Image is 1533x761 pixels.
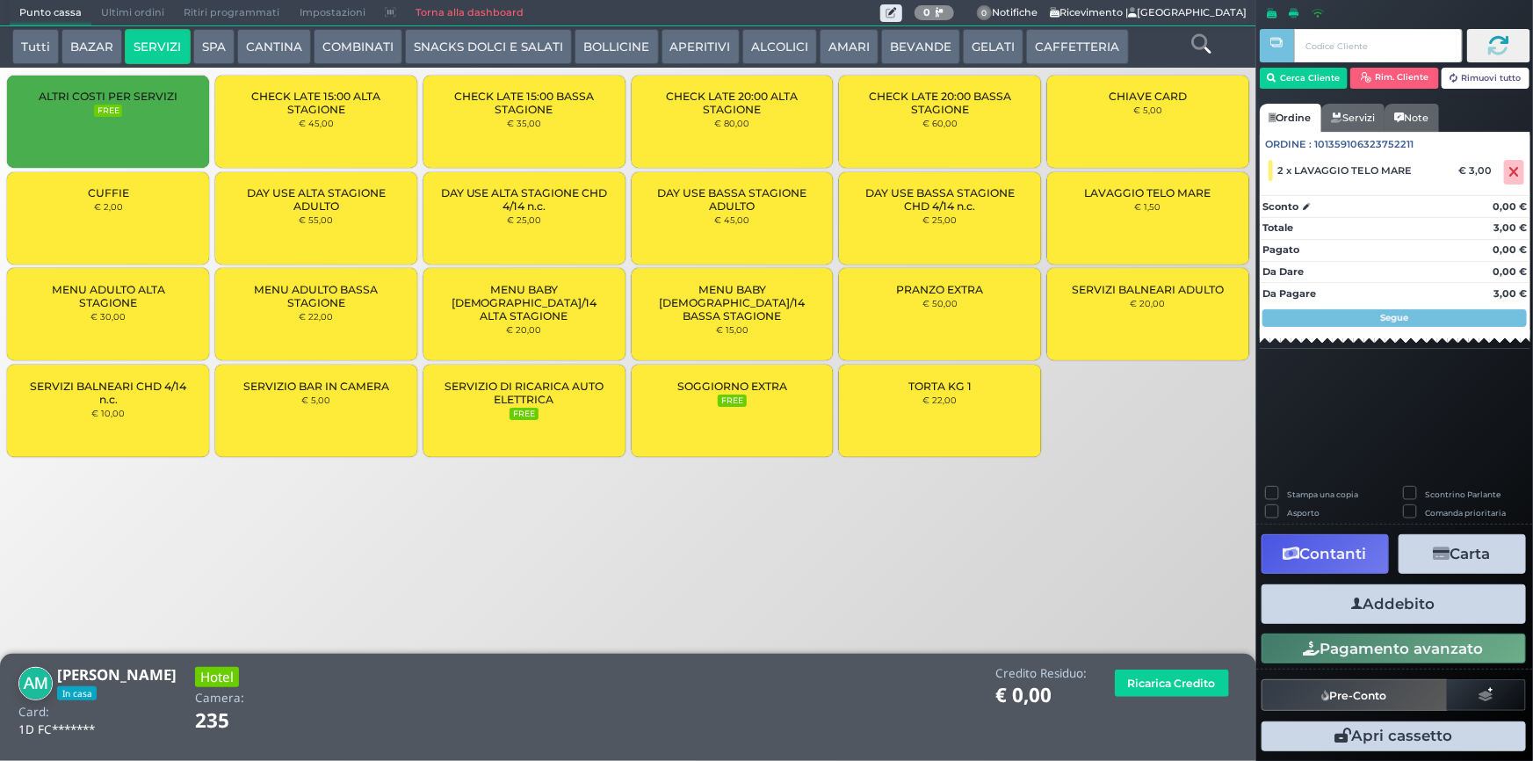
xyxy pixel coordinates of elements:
[1262,287,1316,300] strong: Da Pagare
[1399,534,1526,574] button: Carta
[716,324,748,335] small: € 15,00
[301,395,330,405] small: € 5,00
[438,186,611,213] span: DAY USE ALTA STAGIONE CHD 4/14 n.c.
[230,90,402,116] span: CHECK LATE 15:00 ALTA STAGIONE
[299,214,333,225] small: € 55,00
[195,710,278,732] h1: 235
[1321,104,1385,132] a: Servizi
[923,395,958,405] small: € 22,00
[12,29,59,64] button: Tutti
[995,685,1087,707] h1: € 0,00
[94,105,122,117] small: FREE
[94,201,123,212] small: € 2,00
[290,1,375,25] span: Impostazioni
[510,408,538,420] small: FREE
[1262,199,1298,214] strong: Sconto
[193,29,235,64] button: SPA
[1266,137,1312,152] span: Ordine :
[922,118,958,128] small: € 60,00
[91,1,174,25] span: Ultimi ordini
[1109,90,1187,103] span: CHIAVE CARD
[1385,104,1438,132] a: Note
[237,29,311,64] button: CANTINA
[299,311,333,322] small: € 22,00
[854,90,1026,116] span: CHECK LATE 20:00 BASSA STAGIONE
[1315,137,1414,152] span: 101359106323752211
[923,214,958,225] small: € 25,00
[1493,200,1527,213] strong: 0,00 €
[195,667,239,687] h3: Hotel
[90,311,126,322] small: € 30,00
[1287,507,1320,518] label: Asporto
[662,29,740,64] button: APERITIVI
[22,283,194,309] span: MENU ADULTO ALTA STAGIONE
[406,1,533,25] a: Torna alla dashboard
[57,686,97,700] span: In casa
[1115,670,1229,697] button: Ricarica Credito
[820,29,879,64] button: AMARI
[897,283,984,296] span: PRANZO EXTRA
[718,395,746,407] small: FREE
[507,214,541,225] small: € 25,00
[22,380,194,406] span: SERVIZI BALNEARI CHD 4/14 n.c.
[18,706,49,719] h4: Card:
[646,90,818,116] span: CHECK LATE 20:00 ALTA STAGIONE
[195,692,244,705] h4: Camera:
[1262,584,1526,624] button: Addebito
[1260,68,1349,89] button: Cerca Cliente
[1131,298,1166,308] small: € 20,00
[963,29,1023,64] button: GELATI
[1350,68,1439,89] button: Rim. Cliente
[1381,312,1409,323] strong: Segue
[1442,68,1530,89] button: Rimuovi tutto
[10,1,91,25] span: Punto cassa
[88,186,129,199] span: CUFFIE
[125,29,190,64] button: SERVIZI
[995,667,1087,680] h4: Credito Residuo:
[507,324,542,335] small: € 20,00
[230,186,402,213] span: DAY USE ALTA STAGIONE ADULTO
[91,408,125,418] small: € 10,00
[243,380,389,393] span: SERVIZIO BAR IN CAMERA
[908,380,972,393] span: TORTA KG 1
[677,380,787,393] span: SOGGIORNO EXTRA
[1072,283,1224,296] span: SERVIZI BALNEARI ADULTO
[1287,489,1358,500] label: Stampa una copia
[742,29,817,64] button: ALCOLICI
[1262,534,1389,574] button: Contanti
[714,214,749,225] small: € 45,00
[1294,29,1462,62] input: Codice Cliente
[881,29,960,64] button: BEVANDE
[507,118,541,128] small: € 35,00
[977,5,993,21] span: 0
[438,283,611,323] span: MENU BABY [DEMOGRAPHIC_DATA]/14 ALTA STAGIONE
[1260,104,1321,132] a: Ordine
[438,380,611,406] span: SERVIZIO DI RICARICA AUTO ELETTRICA
[1262,243,1299,256] strong: Pagato
[1026,29,1128,64] button: CAFFETTERIA
[314,29,402,64] button: COMBINATI
[1426,507,1507,518] label: Comanda prioritaria
[1262,634,1526,663] button: Pagamento avanzato
[922,298,958,308] small: € 50,00
[1493,221,1527,234] strong: 3,00 €
[57,664,177,685] b: [PERSON_NAME]
[714,118,749,128] small: € 80,00
[1456,164,1500,177] div: € 3,00
[438,90,611,116] span: CHECK LATE 15:00 BASSA STAGIONE
[1493,287,1527,300] strong: 3,00 €
[299,118,334,128] small: € 45,00
[1262,221,1293,234] strong: Totale
[1262,679,1448,711] button: Pre-Conto
[646,283,818,323] span: MENU BABY [DEMOGRAPHIC_DATA]/14 BASSA STAGIONE
[61,29,122,64] button: BAZAR
[575,29,658,64] button: BOLLICINE
[1493,265,1527,278] strong: 0,00 €
[854,186,1026,213] span: DAY USE BASSA STAGIONE CHD 4/14 n.c.
[1085,186,1211,199] span: LAVAGGIO TELO MARE
[1278,164,1413,177] span: 2 x LAVAGGIO TELO MARE
[1262,721,1526,751] button: Apri cassetto
[1426,489,1501,500] label: Scontrino Parlante
[1262,265,1304,278] strong: Da Dare
[646,186,818,213] span: DAY USE BASSA STAGIONE ADULTO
